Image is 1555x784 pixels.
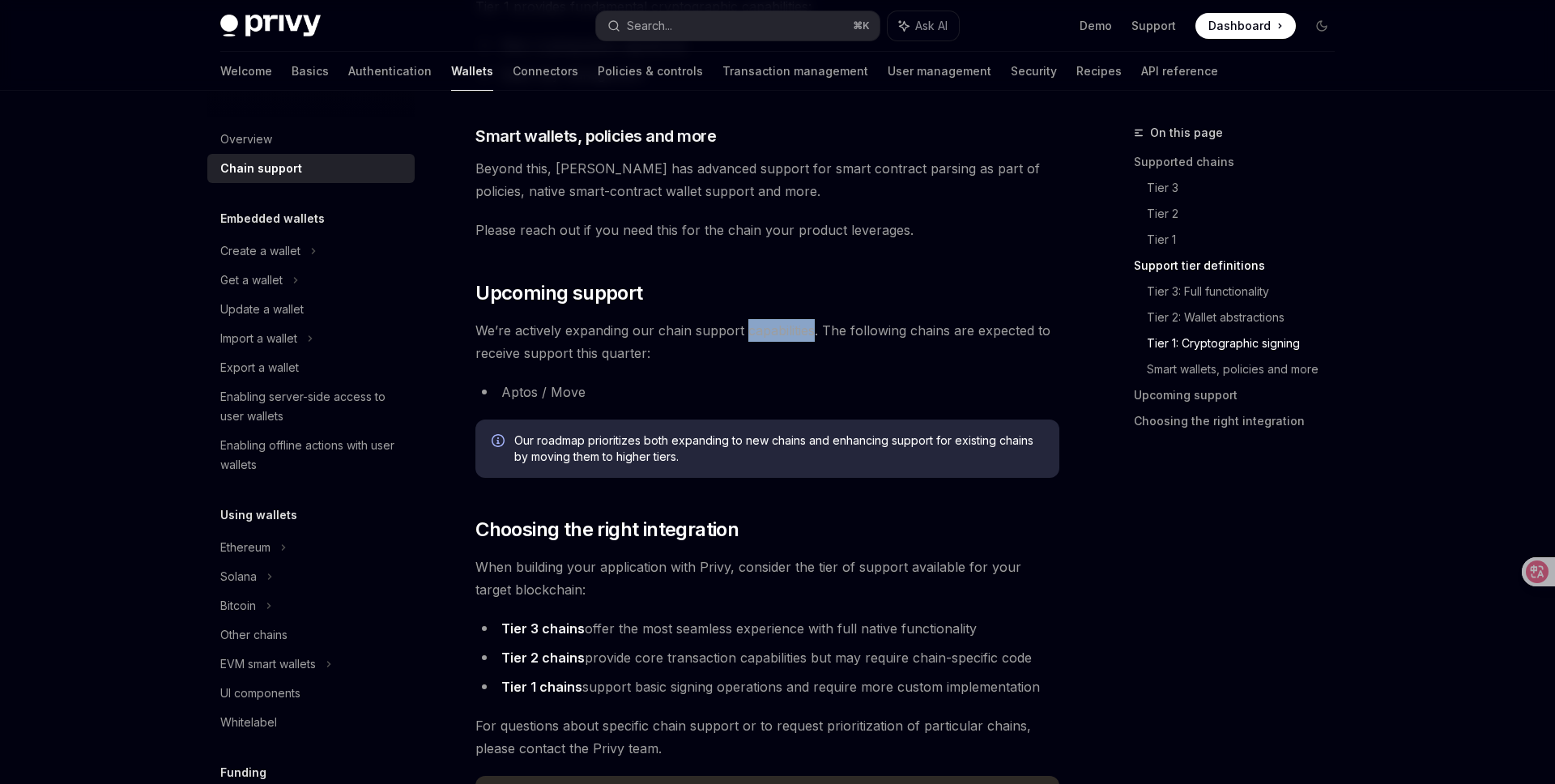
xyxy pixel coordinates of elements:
div: Get a wallet [220,271,283,290]
a: User management [888,52,991,91]
div: Import a wallet [220,329,297,348]
div: Export a wallet [220,358,299,377]
h5: Funding [220,763,266,782]
span: When building your application with Privy, consider the tier of support available for your target... [475,556,1059,601]
span: Smart wallets, policies and more [475,125,716,147]
li: provide core transaction capabilities but may require chain-specific code [475,646,1059,669]
a: Supported chains [1134,149,1348,175]
strong: Tier 3 chains [501,620,585,637]
div: Chain support [220,159,302,178]
a: Tier 3 [1147,175,1348,201]
a: Welcome [220,52,272,91]
a: Connectors [513,52,578,91]
h5: Embedded wallets [220,209,325,228]
a: UI components [207,679,415,708]
span: For questions about specific chain support or to request prioritization of particular chains, ple... [475,714,1059,760]
a: Dashboard [1195,13,1296,39]
div: UI components [220,684,300,703]
li: support basic signing operations and require more custom implementation [475,675,1059,698]
div: Bitcoin [220,596,256,616]
li: offer the most seamless experience with full native functionality [475,617,1059,640]
a: Wallets [451,52,493,91]
span: ⌘ K [853,19,870,32]
div: Other chains [220,625,288,645]
div: Update a wallet [220,300,304,319]
a: Demo [1080,18,1112,34]
button: Ask AI [888,11,959,40]
img: dark logo [220,15,321,37]
span: Choosing the right integration [475,517,739,543]
button: Search...⌘K [596,11,880,40]
button: Toggle dark mode [1309,13,1335,39]
span: On this page [1150,123,1223,143]
div: Enabling offline actions with user wallets [220,436,405,475]
a: Recipes [1076,52,1122,91]
a: Support [1131,18,1176,34]
span: Please reach out if you need this for the chain your product leverages. [475,219,1059,241]
a: Whitelabel [207,708,415,737]
div: Overview [220,130,272,149]
h5: Using wallets [220,505,297,525]
div: Ethereum [220,538,271,557]
a: Export a wallet [207,353,415,382]
div: Enabling server-side access to user wallets [220,387,405,426]
strong: Tier 2 chains [501,650,585,666]
div: Whitelabel [220,713,277,732]
a: Smart wallets, policies and more [1147,356,1348,382]
div: Create a wallet [220,241,300,261]
a: Enabling offline actions with user wallets [207,431,415,479]
span: We’re actively expanding our chain support capabilities. The following chains are expected to rec... [475,319,1059,364]
a: Other chains [207,620,415,650]
a: Chain support [207,154,415,183]
a: Tier 2: Wallet abstractions [1147,305,1348,330]
span: Our roadmap prioritizes both expanding to new chains and enhancing support for existing chains by... [514,432,1043,465]
span: Dashboard [1208,18,1271,34]
a: Tier 2 [1147,201,1348,227]
a: Security [1011,52,1057,91]
div: Search... [627,16,672,36]
div: Solana [220,567,257,586]
a: Authentication [348,52,432,91]
a: Tier 1 [1147,227,1348,253]
div: EVM smart wallets [220,654,316,674]
svg: Info [492,434,508,450]
a: Enabling server-side access to user wallets [207,382,415,431]
a: Basics [292,52,329,91]
a: Upcoming support [1134,382,1348,408]
a: API reference [1141,52,1218,91]
a: Policies & controls [598,52,703,91]
a: Update a wallet [207,295,415,324]
li: Aptos / Move [475,381,1059,403]
span: Upcoming support [475,280,642,306]
a: Tier 3: Full functionality [1147,279,1348,305]
a: Support tier definitions [1134,253,1348,279]
span: Beyond this, [PERSON_NAME] has advanced support for smart contract parsing as part of policies, n... [475,157,1059,202]
a: Overview [207,125,415,154]
strong: Tier 1 chains [501,679,582,695]
a: Choosing the right integration [1134,408,1348,434]
span: Ask AI [915,18,948,34]
a: Transaction management [722,52,868,91]
a: Tier 1: Cryptographic signing [1147,330,1348,356]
